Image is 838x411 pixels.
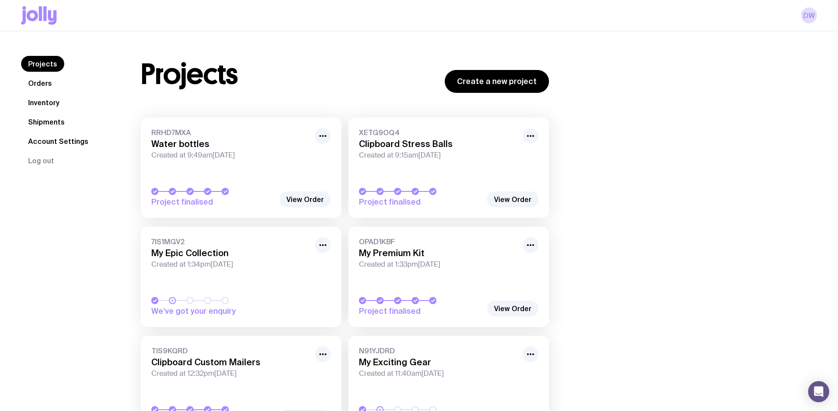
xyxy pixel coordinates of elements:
a: Shipments [21,114,72,130]
a: DW [801,7,817,23]
span: RRHD7MXA [151,128,310,137]
h3: My Premium Kit [359,248,517,258]
span: Project finalised [151,197,274,207]
span: Created at 1:34pm[DATE] [151,260,310,269]
a: Projects [21,56,64,72]
h3: My Exciting Gear [359,357,517,367]
span: Created at 1:33pm[DATE] [359,260,517,269]
span: N91YJDRD [359,346,517,355]
span: We’ve got your enquiry [151,306,274,316]
a: Create a new project [445,70,549,93]
span: TIS9KQRD [151,346,310,355]
span: Project finalised [359,197,482,207]
span: XETG9OQ4 [359,128,517,137]
span: 7IS1MGV2 [151,237,310,246]
span: Project finalised [359,306,482,316]
a: XETG9OQ4Clipboard Stress BallsCreated at 9:15am[DATE]Project finalised [348,117,549,218]
h3: Water bottles [151,139,310,149]
h3: Clipboard Custom Mailers [151,357,310,367]
span: OPAD1KBF [359,237,517,246]
a: Orders [21,75,59,91]
h3: My Epic Collection [151,248,310,258]
button: Log out [21,153,61,169]
span: Created at 9:49am[DATE] [151,151,310,160]
h1: Projects [141,60,238,88]
a: View Order [487,301,538,316]
h3: Clipboard Stress Balls [359,139,517,149]
a: Inventory [21,95,66,110]
div: Open Intercom Messenger [808,381,829,402]
a: View Order [279,191,331,207]
a: RRHD7MXAWater bottlesCreated at 9:49am[DATE]Project finalised [141,117,341,218]
a: Account Settings [21,133,95,149]
a: 7IS1MGV2My Epic CollectionCreated at 1:34pm[DATE]We’ve got your enquiry [141,227,341,327]
span: Created at 9:15am[DATE] [359,151,517,160]
a: OPAD1KBFMy Premium KitCreated at 1:33pm[DATE]Project finalised [348,227,549,327]
a: View Order [487,191,538,207]
span: Created at 12:32pm[DATE] [151,369,310,378]
span: Created at 11:40am[DATE] [359,369,517,378]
